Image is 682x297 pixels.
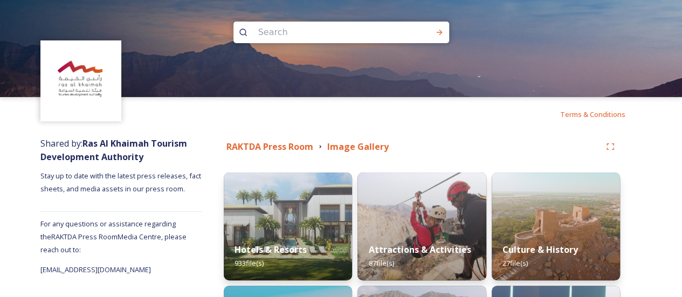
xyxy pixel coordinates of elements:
[224,172,352,280] img: a622eb85-593b-49ea-86a1-be0a248398a8.jpg
[560,109,625,119] span: Terms & Conditions
[502,258,528,268] span: 27 file(s)
[40,137,187,163] span: Shared by:
[226,141,313,153] strong: RAKTDA Press Room
[40,265,151,274] span: [EMAIL_ADDRESS][DOMAIN_NAME]
[368,258,394,268] span: 87 file(s)
[560,108,642,121] a: Terms & Conditions
[327,141,389,153] strong: Image Gallery
[235,244,307,255] strong: Hotels & Resorts
[40,219,187,254] span: For any questions or assistance regarding the RAKTDA Press Room Media Centre, please reach out to:
[40,171,203,194] span: Stay up to date with the latest press releases, fact sheets, and media assets in our press room.
[40,137,187,163] strong: Ras Al Khaimah Tourism Development Authority
[492,172,620,280] img: 45dfe8e7-8c4f-48e3-b92b-9b2a14aeffa1.jpg
[368,244,471,255] strong: Attractions & Activities
[502,244,578,255] strong: Culture & History
[357,172,486,280] img: 6b2c4cc9-34ae-45d0-992d-9f5eeab804f7.jpg
[253,20,401,44] input: Search
[42,42,120,120] img: Logo_RAKTDA_RGB-01.png
[235,258,264,268] span: 933 file(s)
